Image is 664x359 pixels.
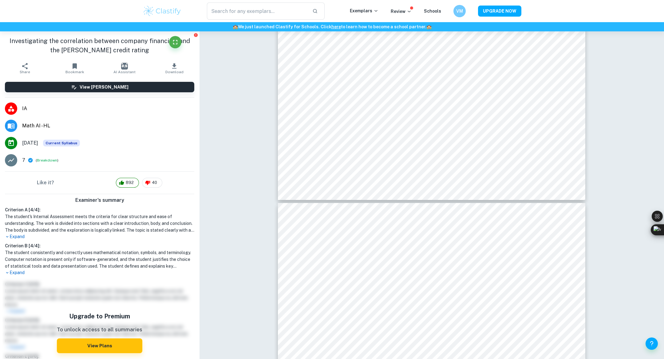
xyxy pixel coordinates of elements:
[456,8,463,14] h6: VM
[5,213,194,233] h1: The student's Internal Assessment meets the criteria for clear structure and ease of understandin...
[22,105,194,112] span: IA
[5,269,194,276] p: Expand
[113,70,136,74] span: AI Assistant
[37,179,54,186] h6: Like it?
[121,63,128,70] img: AI Assistant
[426,24,432,29] span: 🏫
[5,233,194,240] p: Expand
[148,180,160,186] span: 40
[143,5,182,17] img: Clastify logo
[100,60,149,77] button: AI Assistant
[5,242,194,249] h6: Criterion B [ 4 / 4 ]:
[22,157,25,164] p: 7
[391,8,412,15] p: Review
[5,249,194,269] h1: The student consistently and correctly uses mathematical notation, symbols, and terminology. Comp...
[43,140,80,146] span: Current Syllabus
[142,178,162,188] div: 40
[478,6,521,17] button: UPGRADE NOW
[57,326,142,334] p: To unlock access to all summaries
[20,70,30,74] span: Share
[193,33,198,37] button: Report issue
[80,84,128,90] h6: View [PERSON_NAME]
[646,337,658,350] button: Help and Feedback
[5,206,194,213] h6: Criterion A [ 4 / 4 ]:
[36,158,58,163] span: ( )
[116,178,139,188] div: 892
[169,36,181,48] button: Fullscreen
[207,2,307,20] input: Search for any exemplars...
[43,140,80,146] div: This exemplar is based on the current syllabus. Feel free to refer to it for inspiration/ideas wh...
[50,60,100,77] button: Bookmark
[37,158,57,163] button: Breakdown
[233,24,238,29] span: 🏫
[331,24,341,29] a: here
[453,5,466,17] button: VM
[165,70,184,74] span: Download
[57,312,142,321] h5: Upgrade to Premium
[22,139,38,147] span: [DATE]
[65,70,84,74] span: Bookmark
[350,7,378,14] p: Exemplars
[57,338,142,353] button: View Plans
[149,60,199,77] button: Download
[22,122,194,130] span: Math AI - HL
[424,9,441,14] a: Schools
[5,82,194,92] button: View [PERSON_NAME]
[5,36,194,55] h1: Investigating the correlation between company financials and the [PERSON_NAME] credit rating
[122,180,137,186] span: 892
[2,197,197,204] h6: Examiner's summary
[1,23,663,30] h6: We just launched Clastify for Schools. Click to learn how to become a school partner.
